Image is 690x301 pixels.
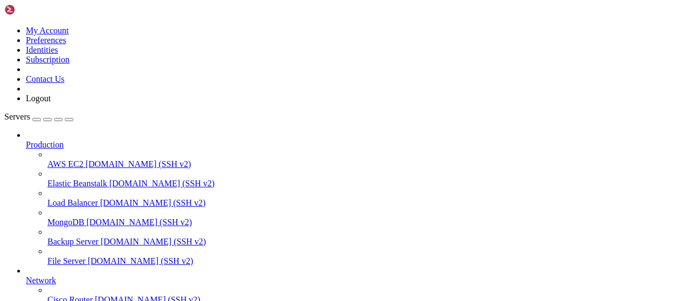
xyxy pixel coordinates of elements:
[26,130,686,266] li: Production
[47,159,84,169] span: AWS EC2
[26,140,64,149] span: Production
[26,276,56,285] span: Network
[4,112,30,121] span: Servers
[47,159,686,169] a: AWS EC2 [DOMAIN_NAME] (SSH v2)
[88,256,194,265] span: [DOMAIN_NAME] (SSH v2)
[47,256,86,265] span: File Server
[26,276,686,285] a: Network
[47,198,98,207] span: Load Balancer
[26,26,69,35] a: My Account
[26,36,66,45] a: Preferences
[47,256,686,266] a: File Server [DOMAIN_NAME] (SSH v2)
[47,198,686,208] a: Load Balancer [DOMAIN_NAME] (SSH v2)
[47,218,686,227] a: MongoDB [DOMAIN_NAME] (SSH v2)
[26,45,58,54] a: Identities
[47,247,686,266] li: File Server [DOMAIN_NAME] (SSH v2)
[4,4,66,15] img: Shellngn
[47,208,686,227] li: MongoDB [DOMAIN_NAME] (SSH v2)
[47,227,686,247] li: Backup Server [DOMAIN_NAME] (SSH v2)
[26,55,70,64] a: Subscription
[26,74,65,83] a: Contact Us
[47,150,686,169] li: AWS EC2 [DOMAIN_NAME] (SSH v2)
[109,179,215,188] span: [DOMAIN_NAME] (SSH v2)
[47,218,84,227] span: MongoDB
[47,237,686,247] a: Backup Server [DOMAIN_NAME] (SSH v2)
[47,237,99,246] span: Backup Server
[47,179,107,188] span: Elastic Beanstalk
[47,179,686,188] a: Elastic Beanstalk [DOMAIN_NAME] (SSH v2)
[47,188,686,208] li: Load Balancer [DOMAIN_NAME] (SSH v2)
[101,237,206,246] span: [DOMAIN_NAME] (SSH v2)
[26,94,51,103] a: Logout
[47,169,686,188] li: Elastic Beanstalk [DOMAIN_NAME] (SSH v2)
[26,140,686,150] a: Production
[86,159,191,169] span: [DOMAIN_NAME] (SSH v2)
[100,198,206,207] span: [DOMAIN_NAME] (SSH v2)
[86,218,192,227] span: [DOMAIN_NAME] (SSH v2)
[4,112,73,121] a: Servers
